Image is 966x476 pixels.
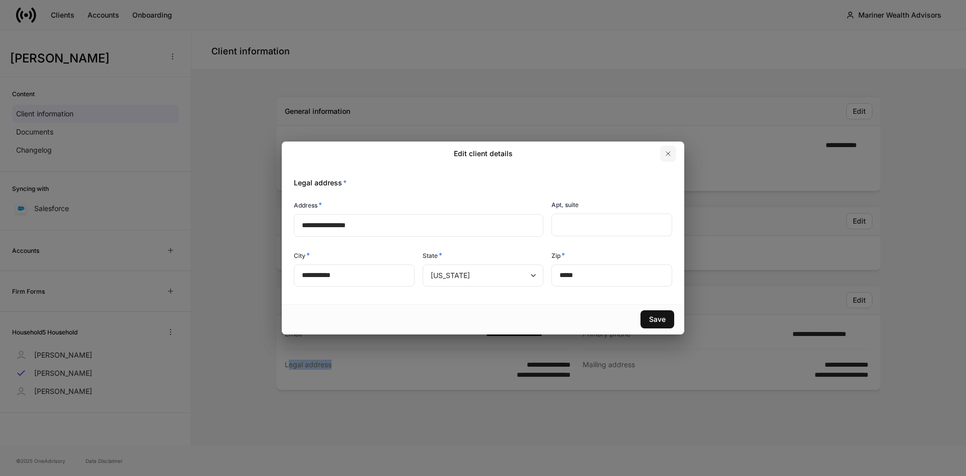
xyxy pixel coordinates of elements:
[551,200,579,210] h6: Apt, suite
[294,250,310,260] h6: City
[294,200,322,210] h6: Address
[286,166,672,188] div: Legal address
[649,314,666,324] div: Save
[423,250,442,260] h6: State
[640,310,674,328] button: Save
[551,250,565,260] h6: Zip
[454,149,513,159] h2: Edit client details
[423,264,543,287] div: [US_STATE]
